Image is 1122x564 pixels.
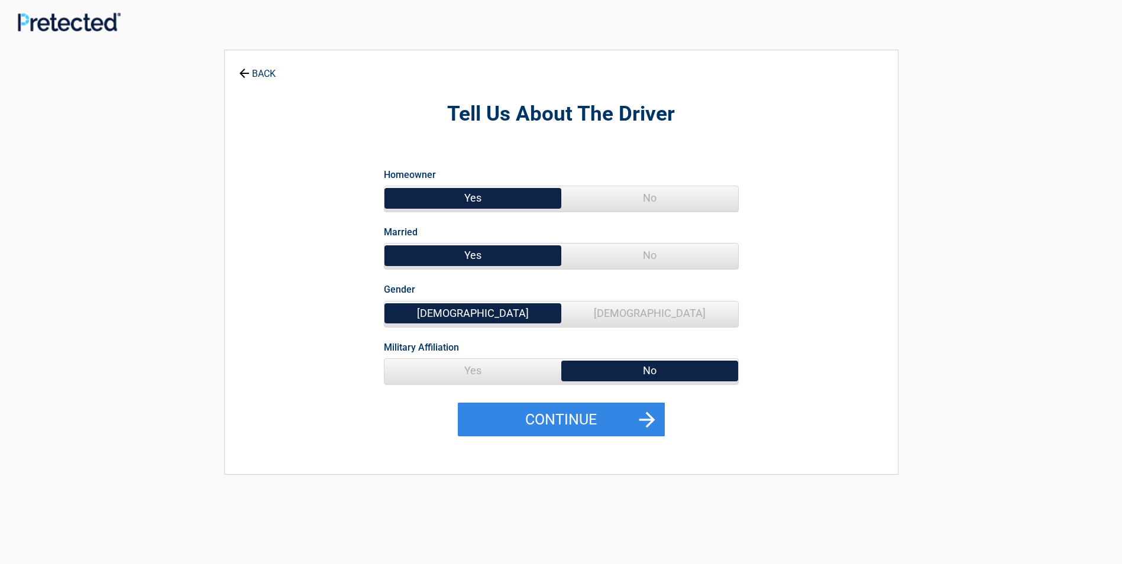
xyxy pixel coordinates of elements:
[561,302,738,325] span: [DEMOGRAPHIC_DATA]
[561,186,738,210] span: No
[290,101,833,128] h2: Tell Us About The Driver
[561,359,738,383] span: No
[18,12,121,31] img: Main Logo
[384,359,561,383] span: Yes
[384,281,415,297] label: Gender
[384,339,459,355] label: Military Affiliation
[384,244,561,267] span: Yes
[384,302,561,325] span: [DEMOGRAPHIC_DATA]
[384,186,561,210] span: Yes
[237,58,278,79] a: BACK
[384,224,418,240] label: Married
[561,244,738,267] span: No
[384,167,436,183] label: Homeowner
[458,403,665,437] button: Continue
